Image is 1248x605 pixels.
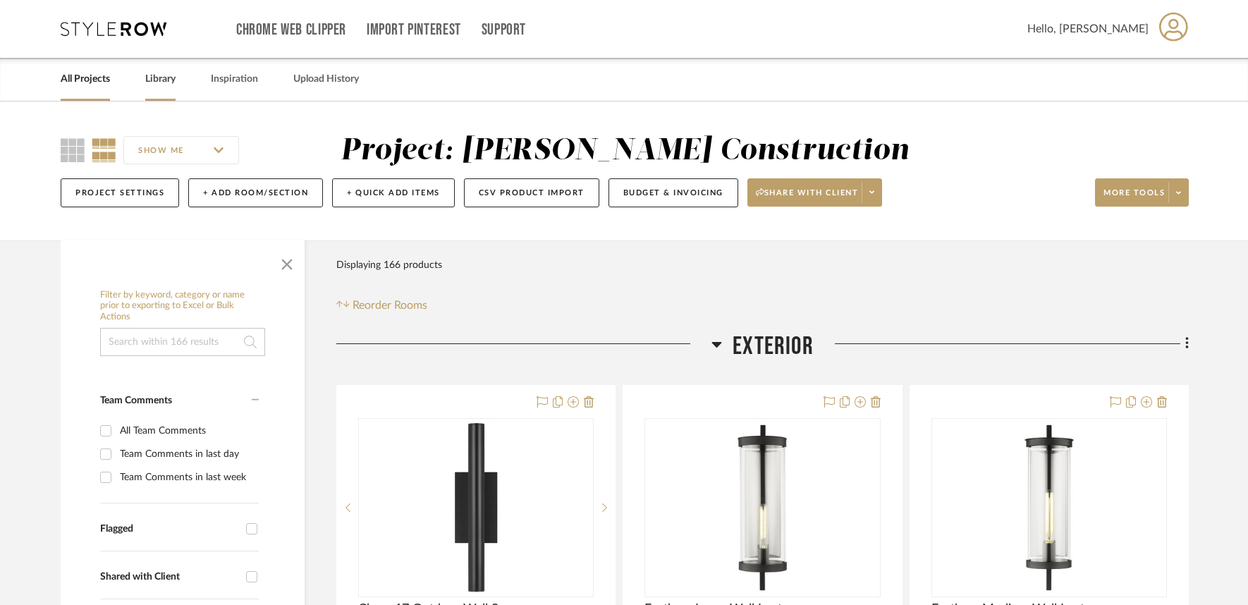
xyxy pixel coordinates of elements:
[273,248,301,276] button: Close
[100,396,172,405] span: Team Comments
[332,178,455,207] button: + Quick Add Items
[756,188,859,209] span: Share with client
[733,331,814,362] span: Exterior
[747,178,883,207] button: Share with client
[336,251,442,279] div: Displaying 166 products
[120,443,255,465] div: Team Comments in last day
[100,571,239,583] div: Shared with Client
[61,70,110,89] a: All Projects
[1027,20,1149,37] span: Hello, [PERSON_NAME]
[293,70,359,89] a: Upload History
[961,420,1137,596] img: Eastham Medium Wall Lantern
[1095,178,1189,207] button: More tools
[674,420,850,596] img: Eastham Large Wall Lantern
[100,290,265,323] h6: Filter by keyword, category or name prior to exporting to Excel or Bulk Actions
[341,136,909,166] div: Project: [PERSON_NAME] Construction
[120,420,255,442] div: All Team Comments
[120,466,255,489] div: Team Comments in last week
[388,420,564,596] img: Chara 17 Outdoor Wall Sconce
[482,24,526,36] a: Support
[145,70,176,89] a: Library
[608,178,738,207] button: Budget & Invoicing
[188,178,323,207] button: + Add Room/Section
[100,523,239,535] div: Flagged
[464,178,599,207] button: CSV Product Import
[100,328,265,356] input: Search within 166 results
[367,24,461,36] a: Import Pinterest
[61,178,179,207] button: Project Settings
[353,297,427,314] span: Reorder Rooms
[211,70,258,89] a: Inspiration
[236,24,346,36] a: Chrome Web Clipper
[1103,188,1165,209] span: More tools
[336,297,427,314] button: Reorder Rooms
